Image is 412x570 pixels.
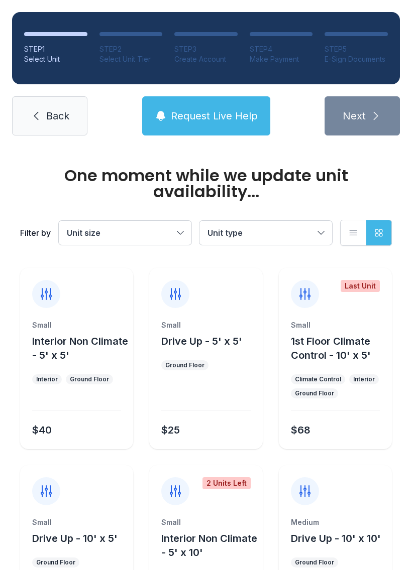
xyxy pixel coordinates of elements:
button: 1st Floor Climate Control - 10' x 5' [291,334,388,362]
div: STEP 3 [174,44,238,54]
div: Ground Floor [295,558,334,566]
div: Small [161,320,250,330]
div: STEP 2 [99,44,163,54]
div: Make Payment [250,54,313,64]
div: $68 [291,423,311,437]
div: Medium [291,517,380,527]
div: STEP 5 [325,44,388,54]
div: Ground Floor [70,375,109,383]
span: Drive Up - 10' x 10' [291,532,381,544]
div: Interior [353,375,375,383]
span: Request Live Help [171,109,258,123]
div: E-Sign Documents [325,54,388,64]
div: STEP 1 [24,44,87,54]
span: Drive Up - 5' x 5' [161,335,242,347]
button: Drive Up - 10' x 10' [291,531,381,545]
div: Filter by [20,227,51,239]
div: Select Unit [24,54,87,64]
span: Back [46,109,69,123]
div: Last Unit [341,280,380,292]
span: Unit size [67,228,100,238]
button: Interior Non Climate - 5' x 10' [161,531,258,559]
div: Small [291,320,380,330]
div: Create Account [174,54,238,64]
div: $40 [32,423,52,437]
div: 2 Units Left [202,477,251,489]
button: Drive Up - 10' x 5' [32,531,118,545]
span: Drive Up - 10' x 5' [32,532,118,544]
div: Small [32,517,121,527]
div: Ground Floor [295,389,334,397]
button: Interior Non Climate - 5' x 5' [32,334,129,362]
div: Select Unit Tier [99,54,163,64]
button: Unit size [59,221,191,245]
span: Interior Non Climate - 5' x 5' [32,335,128,361]
div: Small [32,320,121,330]
span: Unit type [208,228,243,238]
span: 1st Floor Climate Control - 10' x 5' [291,335,371,361]
button: Unit type [199,221,332,245]
div: Ground Floor [36,558,75,566]
div: Ground Floor [165,361,204,369]
div: Small [161,517,250,527]
div: $25 [161,423,180,437]
div: Climate Control [295,375,341,383]
div: One moment while we update unit availability... [20,168,392,200]
div: Interior [36,375,58,383]
div: STEP 4 [250,44,313,54]
span: Interior Non Climate - 5' x 10' [161,532,257,558]
span: Next [343,109,366,123]
button: Drive Up - 5' x 5' [161,334,242,348]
